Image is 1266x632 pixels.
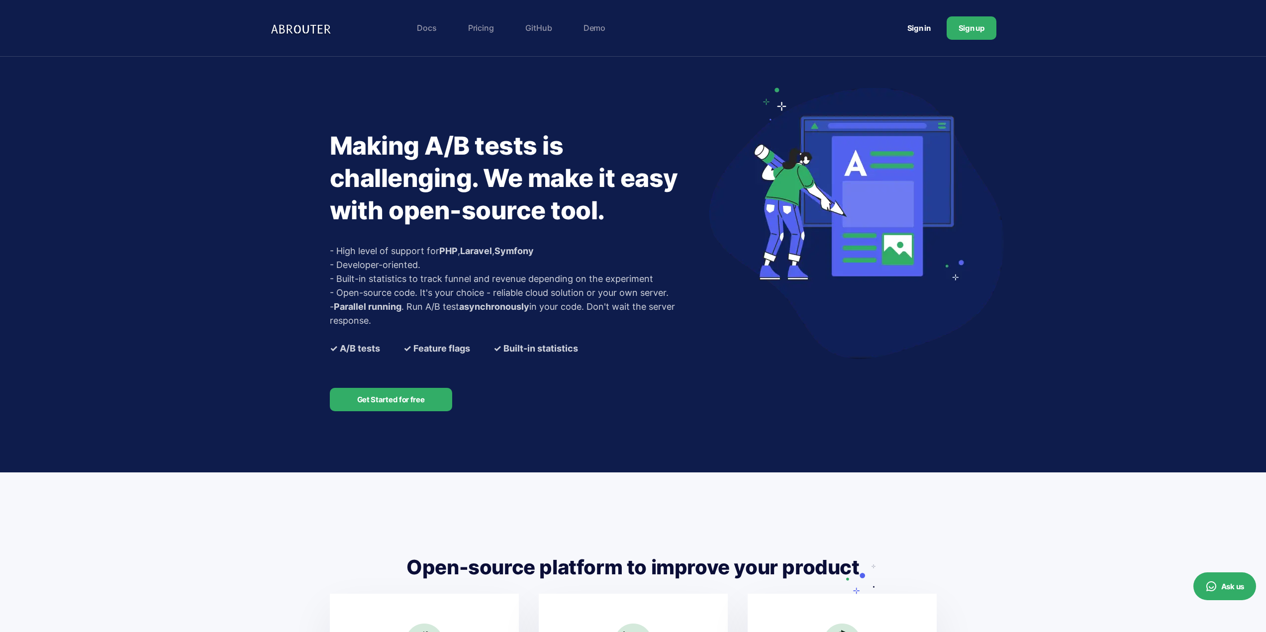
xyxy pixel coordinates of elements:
[403,342,470,356] b: ✓ Feature flags
[895,19,943,37] a: Sign in
[330,286,703,300] p: - Open-source code. It's your choice - reliable cloud solution or your own server.
[330,244,703,258] p: - High level of support for , ,
[463,18,499,38] a: Pricing
[270,18,335,38] img: Logo
[330,342,380,356] b: ✓ A/B tests
[520,18,557,38] a: GitHub
[334,301,401,312] b: Parallel running
[330,554,937,580] h2: Open-source platform to improve your product
[412,18,441,38] a: Docs
[330,272,703,286] p: - Built-in statistics to track funnel and revenue depending on the experiment
[459,301,529,312] b: asynchronously
[947,16,996,40] a: Sign up
[460,246,492,256] a: Laravel
[330,300,703,328] p: - . Run A/B test in your code. Don't wait the server response.
[439,246,458,256] a: PHP
[330,130,703,227] h1: Making A/B tests is challenging. We make it easy with open-source tool.
[494,246,534,256] a: Symfony
[330,388,452,411] a: Get Started for free
[1193,572,1256,600] button: Ask us
[493,342,578,356] b: ✓ Built-in statistics
[330,258,703,272] p: - Developer-oriented.
[579,18,610,38] a: Demo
